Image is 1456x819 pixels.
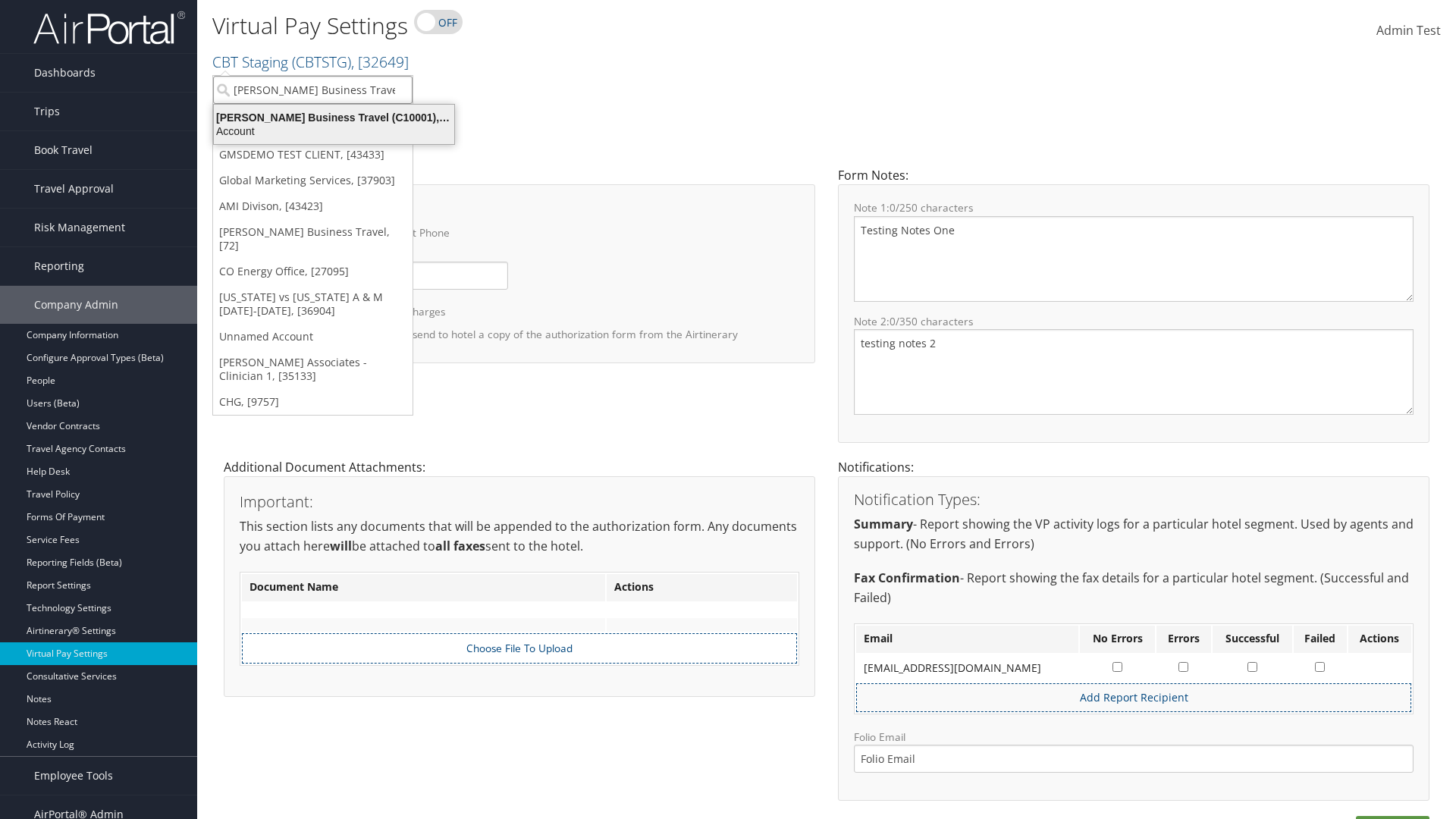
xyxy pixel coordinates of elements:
a: [US_STATE] vs [US_STATE] A & M [DATE]-[DATE], [36904] [213,284,413,324]
th: Failed [1294,626,1347,653]
h1: Virtual Pay Settings [212,10,1031,42]
textarea: Testing Notes One [854,216,1414,302]
span: Travel Approval [34,170,114,208]
div: Additional Document Attachments: [212,458,827,712]
textarea: testing notes 2 [854,329,1414,415]
span: , [ 32649 ] [351,52,409,72]
span: Risk Management [34,209,125,246]
span: ( CBTSTG ) [292,52,351,72]
p: - Report showing the fax details for a particular hotel segment. (Successful and Failed) [854,569,1414,607]
a: [PERSON_NAME] Business Travel, [72] [213,219,413,259]
strong: Summary [854,516,913,532]
th: Actions [607,574,797,601]
div: [PERSON_NAME] Business Travel (C10001), [72] [205,111,463,124]
input: Search Accounts [213,76,413,104]
div: Notifications: [827,458,1441,816]
p: This section lists any documents that will be appended to the authorization form. Any documents y... [240,517,799,556]
label: Choose File To Upload [250,641,789,656]
a: Global Marketing Services, [37903] [213,168,413,193]
span: Dashboards [34,54,96,92]
label: Authorize traveler to fax/resend to hotel a copy of the authorization form from the Airtinerary [279,320,738,348]
span: Company Admin [34,286,118,324]
div: Form Notes: [827,166,1441,458]
a: CO Energy Office, [27095] [213,259,413,284]
span: Book Travel [34,131,93,169]
strong: will [330,538,352,554]
span: 0 [890,314,896,328]
a: [PERSON_NAME] Associates - Clinician 1, [35133] [213,350,413,389]
a: Admin Test [1376,8,1441,55]
td: [EMAIL_ADDRESS][DOMAIN_NAME] [856,654,1078,682]
strong: Fax Confirmation [854,570,960,586]
a: CHG, [9757] [213,389,413,415]
label: Note 2: /350 characters [854,314,1414,329]
strong: all faxes [435,538,485,554]
h3: Notification Types: [854,492,1414,507]
span: Reporting [34,247,84,285]
th: Actions [1348,626,1411,653]
a: GMSDEMO TEST CLIENT, [43433] [213,142,413,168]
span: 0 [890,200,896,215]
h3: Important: [240,494,799,510]
a: AMI Divison, [43423] [213,193,413,219]
p: - Report showing the VP activity logs for a particular hotel segment. Used by agents and support.... [854,515,1414,554]
a: Unnamed Account [213,324,413,350]
th: Email [856,626,1078,653]
th: Document Name [242,574,605,601]
div: General Settings: [212,166,827,378]
img: airportal-logo.png [33,10,185,45]
label: Folio Email [854,730,1414,773]
a: CBT Staging [212,52,409,72]
th: Successful [1213,626,1292,653]
input: Folio Email [854,745,1414,773]
span: Trips [34,93,60,130]
th: Errors [1156,626,1211,653]
th: No Errors [1080,626,1155,653]
span: Employee Tools [34,757,113,795]
div: Account [205,124,463,138]
label: Note 1: /250 characters [854,200,1414,215]
span: Admin Test [1376,22,1441,39]
a: Add Report Recipient [1080,690,1188,704]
